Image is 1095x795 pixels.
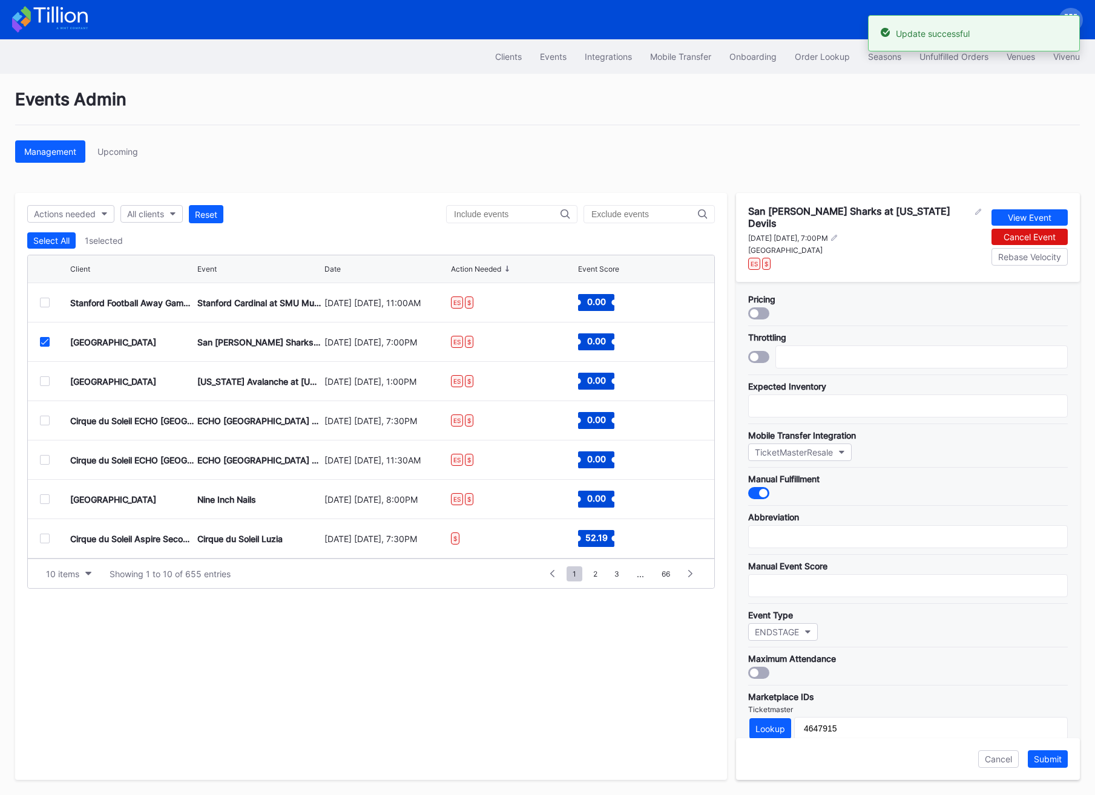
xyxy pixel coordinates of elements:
div: Onboarding [729,51,777,62]
button: Events [531,45,576,68]
div: ECHO [GEOGRAPHIC_DATA] [DATE] Afternoon [197,455,321,465]
span: 2 [587,566,603,581]
div: Nine Inch Nails [197,494,256,505]
div: Mobile Transfer [650,51,711,62]
text: 0.00 [587,414,606,425]
div: 1 selected [85,235,123,246]
button: Lookup [749,718,791,739]
div: Integrations [585,51,632,62]
button: Onboarding [720,45,786,68]
div: $ [451,532,459,545]
text: 0.00 [587,454,606,464]
div: Lookup [755,724,785,734]
div: [DATE] [DATE], 7:30PM [324,416,449,426]
div: Expected Inventory [748,381,1068,391]
div: [GEOGRAPHIC_DATA] [748,246,982,255]
div: Throttling [748,332,1068,342]
div: [DATE] [DATE], 7:30PM [324,534,449,544]
div: Cancel [985,754,1012,764]
input: Include events [454,209,561,219]
div: [GEOGRAPHIC_DATA] [70,376,156,387]
div: ES [451,296,463,309]
div: Manual Fulfillment [748,474,1068,484]
div: Marketplace IDs [748,692,1068,702]
button: Vivenu [1044,45,1089,68]
div: Showing 1 to 10 of 655 entries [110,569,231,579]
div: $ [465,336,473,348]
button: Integrations [576,45,641,68]
input: Exclude events [591,209,698,219]
button: ENDSTAGE [748,623,818,641]
div: All clients [127,209,164,219]
div: ES [451,414,463,427]
div: Events [540,51,567,62]
div: Rebase Velocity [998,252,1061,262]
button: Upcoming [88,140,147,163]
button: Cancel [978,750,1019,768]
button: Submit [1028,750,1068,768]
div: $ [465,454,473,466]
button: Reset [189,205,223,223]
div: Ticketmaster [748,705,1068,714]
div: Date [324,264,341,273]
text: 0.00 [587,336,606,346]
div: Maximum Attendance [748,653,1068,664]
button: View Event [991,209,1068,226]
div: ES [451,375,463,387]
div: Cirque du Soleil ECHO [GEOGRAPHIC_DATA] [70,416,194,426]
text: 0.00 [587,493,606,503]
div: Abbreviation [748,512,1068,522]
span: 1 [567,566,582,581]
div: San [PERSON_NAME] Sharks at [US_STATE] Devils [197,337,321,347]
button: 10 items [40,566,97,582]
text: 52.19 [585,532,608,543]
div: Cancel Event [1004,232,1056,242]
div: $ [465,414,473,427]
div: Pricing [748,294,1068,304]
div: ... [628,569,653,579]
div: Stanford Football Away Games Secondary [70,298,194,308]
div: Clients [495,51,522,62]
div: $ [465,296,473,309]
a: Venues [998,45,1044,68]
div: San [PERSON_NAME] Sharks at [US_STATE] Devils [748,205,972,229]
div: Events Admin [15,89,1080,125]
button: Unfulfilled Orders [910,45,998,68]
button: Actions needed [27,205,114,223]
button: Management [15,140,85,163]
div: Upcoming [97,146,138,157]
div: [DATE] [DATE], 11:00AM [324,298,449,308]
button: Rebase Velocity [991,248,1068,266]
div: Order Lookup [795,51,850,62]
div: Mobile Transfer Integration [748,430,1068,440]
button: NJ Devils Hockey Secondary [904,8,1050,31]
div: [DATE] [DATE], 7:00PM [324,337,449,347]
div: 10 items [46,569,79,579]
div: [GEOGRAPHIC_DATA] [70,494,156,505]
div: Reset [195,209,217,220]
div: [DATE] [DATE], 8:00PM [324,494,449,505]
button: Cancel Event [991,229,1068,245]
a: Mobile Transfer [641,45,720,68]
div: Action Needed [451,264,501,273]
div: Update successful [896,28,970,39]
div: [DATE] [DATE], 1:00PM [324,376,449,387]
span: 3 [608,566,625,581]
div: Management [24,146,76,157]
div: Event [197,264,217,273]
div: ES [451,493,463,505]
a: Clients [486,45,531,68]
input: Ex: 3620523 [794,717,1068,740]
div: Unfulfilled Orders [919,51,988,62]
div: [DATE] [DATE], 11:30AM [324,455,449,465]
div: Client [70,264,90,273]
div: Submit [1034,754,1062,764]
div: Seasons [868,51,901,62]
text: 0.00 [587,296,606,307]
button: TicketMasterResale [748,443,852,461]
